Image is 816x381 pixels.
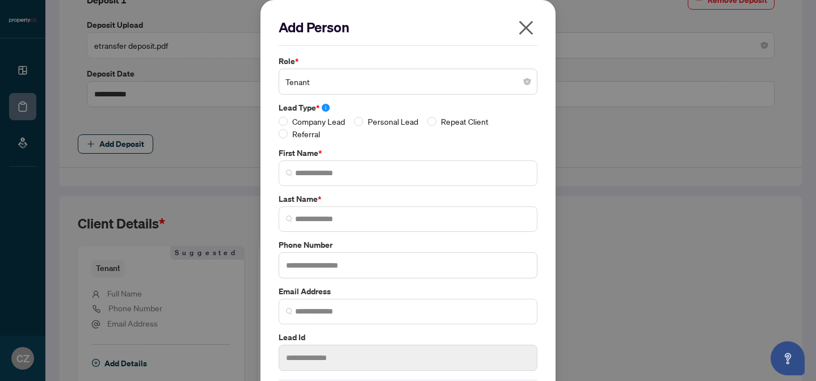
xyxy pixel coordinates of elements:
[279,55,537,67] label: Role
[436,115,493,128] span: Repeat Client
[288,128,325,140] span: Referral
[279,147,537,159] label: First Name
[771,341,805,375] button: Open asap
[279,285,537,298] label: Email Address
[285,71,531,92] span: Tenant
[322,104,330,112] span: info-circle
[524,78,531,85] span: close-circle
[279,331,537,344] label: Lead Id
[279,239,537,251] label: Phone Number
[288,115,350,128] span: Company Lead
[363,115,423,128] span: Personal Lead
[279,18,537,36] h2: Add Person
[286,215,293,222] img: search_icon
[279,101,537,114] label: Lead Type
[517,19,535,37] span: close
[286,308,293,315] img: search_icon
[279,193,537,205] label: Last Name
[286,170,293,176] img: search_icon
